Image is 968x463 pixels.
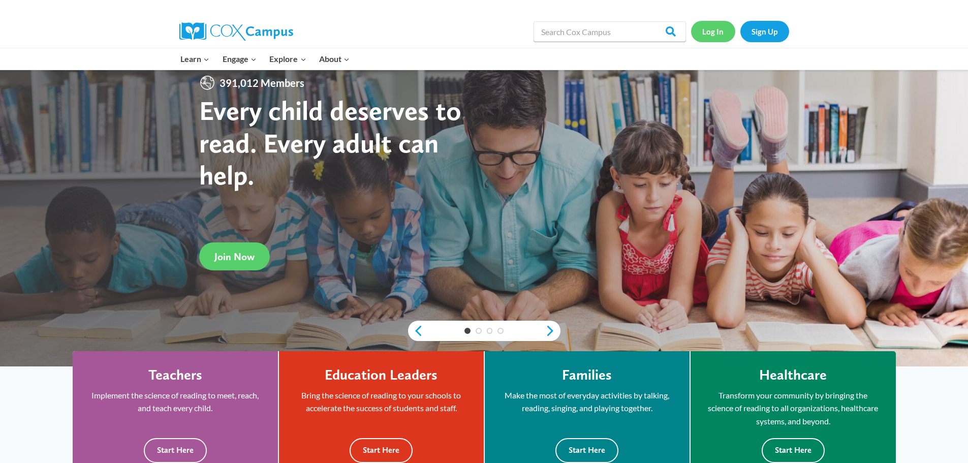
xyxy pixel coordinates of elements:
button: Start Here [762,438,825,463]
p: Bring the science of reading to your schools to accelerate the success of students and staff. [294,389,469,415]
a: 1 [464,328,471,334]
nav: Secondary Navigation [691,21,789,42]
img: Cox Campus [179,22,293,41]
h4: Families [562,366,612,384]
button: Start Here [350,438,413,463]
a: 2 [476,328,482,334]
button: Child menu of Learn [174,48,216,70]
h4: Education Leaders [325,366,438,384]
div: content slider buttons [408,321,560,341]
span: 391,012 Members [215,75,308,91]
a: Log In [691,21,735,42]
strong: Every child deserves to read. Every adult can help. [199,94,461,191]
p: Transform your community by bringing the science of reading to all organizations, healthcare syst... [706,389,881,428]
p: Implement the science of reading to meet, reach, and teach every child. [88,389,263,415]
h4: Healthcare [759,366,827,384]
button: Child menu of Explore [263,48,313,70]
span: Join Now [214,251,255,263]
h4: Teachers [148,366,202,384]
button: Start Here [555,438,618,463]
a: 4 [497,328,504,334]
button: Child menu of Engage [216,48,263,70]
a: next [545,325,560,337]
nav: Primary Navigation [174,48,356,70]
a: previous [408,325,423,337]
a: 3 [487,328,493,334]
p: Make the most of everyday activities by talking, reading, singing, and playing together. [500,389,674,415]
input: Search Cox Campus [534,21,686,42]
button: Child menu of About [313,48,356,70]
button: Start Here [144,438,207,463]
a: Join Now [199,242,270,270]
a: Sign Up [740,21,789,42]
